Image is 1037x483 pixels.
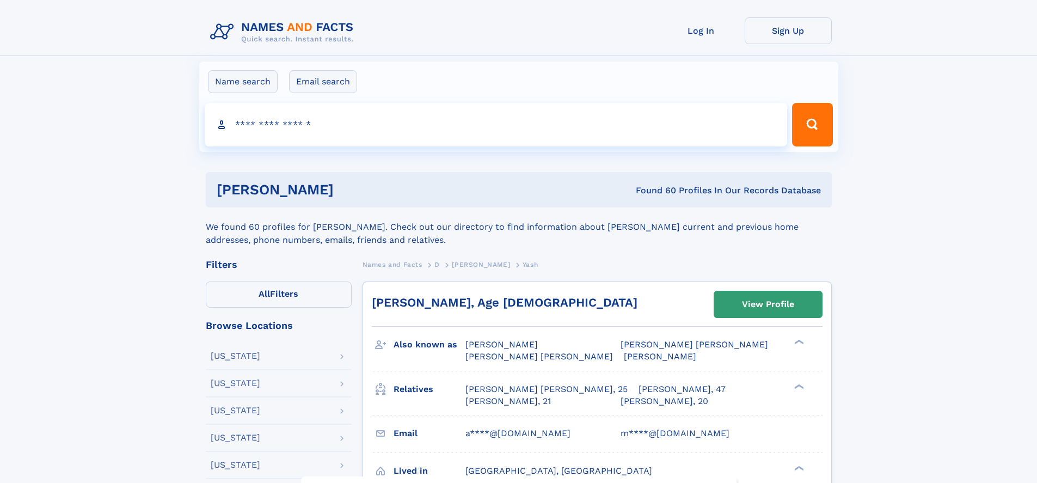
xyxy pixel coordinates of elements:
div: ❯ [791,339,805,346]
span: [PERSON_NAME] [PERSON_NAME] [465,351,613,362]
span: D [434,261,440,268]
div: Browse Locations [206,321,352,331]
div: Found 60 Profiles In Our Records Database [484,185,821,197]
div: [US_STATE] [211,406,260,415]
span: [PERSON_NAME] [452,261,510,268]
span: [PERSON_NAME] [624,351,696,362]
img: Logo Names and Facts [206,17,363,47]
div: Filters [206,260,352,270]
button: Search Button [792,103,832,146]
div: We found 60 profiles for [PERSON_NAME]. Check out our directory to find information about [PERSON... [206,207,832,247]
h3: Also known as [394,335,465,354]
div: [US_STATE] [211,379,260,388]
a: View Profile [714,291,822,317]
div: [US_STATE] [211,461,260,469]
div: ❯ [791,464,805,472]
span: [PERSON_NAME] [465,339,538,350]
a: [PERSON_NAME] [452,258,510,271]
span: [PERSON_NAME] [PERSON_NAME] [621,339,768,350]
label: Filters [206,282,352,308]
a: Sign Up [745,17,832,44]
h3: Email [394,424,465,443]
a: [PERSON_NAME], 21 [465,395,551,407]
a: Names and Facts [363,258,422,271]
span: [GEOGRAPHIC_DATA], [GEOGRAPHIC_DATA] [465,466,652,476]
span: Yash [523,261,538,268]
input: search input [205,103,788,146]
a: [PERSON_NAME], Age [DEMOGRAPHIC_DATA] [372,296,637,309]
a: [PERSON_NAME] [PERSON_NAME], 25 [465,383,628,395]
a: [PERSON_NAME], 20 [621,395,708,407]
span: All [259,289,270,299]
label: Name search [208,70,278,93]
a: Log In [658,17,745,44]
label: Email search [289,70,357,93]
a: [PERSON_NAME], 47 [639,383,726,395]
div: [US_STATE] [211,352,260,360]
h1: [PERSON_NAME] [217,183,485,197]
h3: Lived in [394,462,465,480]
div: View Profile [742,292,794,317]
a: D [434,258,440,271]
div: ❯ [791,383,805,390]
div: [US_STATE] [211,433,260,442]
h3: Relatives [394,380,465,399]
